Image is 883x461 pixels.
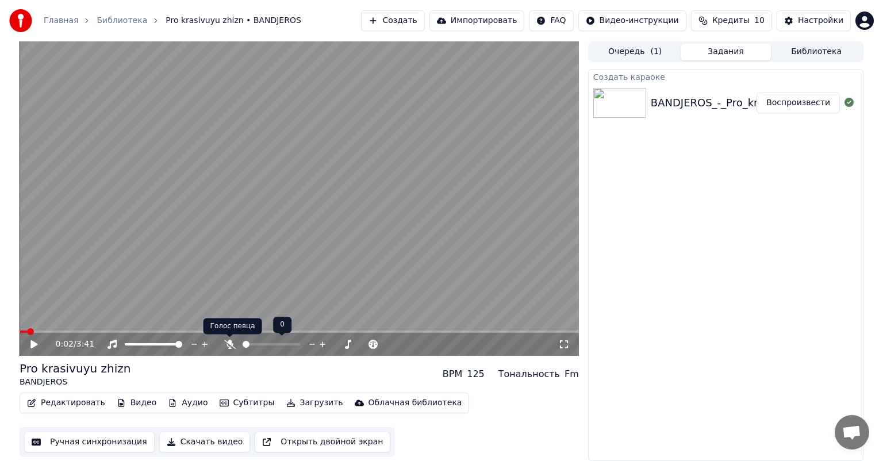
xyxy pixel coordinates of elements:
button: FAQ [529,10,573,31]
nav: breadcrumb [44,15,301,26]
img: youka [9,9,32,32]
div: Настройки [798,15,843,26]
button: Скачать видео [159,432,251,452]
button: Открыть двойной экран [255,432,390,452]
div: / [56,339,83,350]
button: Воспроизвести [757,93,840,113]
span: ( 1 ) [650,46,662,57]
span: 0:02 [56,339,74,350]
div: Fm [565,367,579,381]
button: Субтитры [215,395,279,411]
button: Импортировать [429,10,525,31]
span: 10 [754,15,765,26]
div: Голос певца [204,318,262,335]
div: Облачная библиотека [368,397,462,409]
a: Открытый чат [835,415,869,450]
button: Загрузить [282,395,348,411]
a: Библиотека [97,15,147,26]
div: BANDJEROS [20,377,130,388]
div: 0 [273,317,291,333]
div: Создать караоке [589,70,863,83]
span: Pro krasivuyu zhizn • BANDJEROS [166,15,301,26]
button: Кредиты10 [691,10,772,31]
span: 3:41 [76,339,94,350]
button: Ручная синхронизация [24,432,155,452]
button: Настройки [777,10,851,31]
div: Pro krasivuyu zhizn [20,360,130,377]
button: Очередь [590,44,681,60]
button: Создать [361,10,424,31]
span: Кредиты [712,15,750,26]
button: Аудио [163,395,212,411]
div: Тональность [498,367,560,381]
button: Библиотека [771,44,862,60]
button: Видео [112,395,162,411]
button: Видео-инструкции [578,10,686,31]
div: 125 [467,367,485,381]
button: Редактировать [22,395,110,411]
button: Задания [681,44,771,60]
div: BPM [443,367,462,381]
a: Главная [44,15,78,26]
